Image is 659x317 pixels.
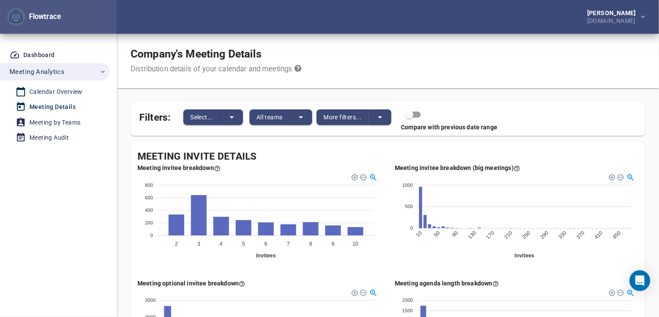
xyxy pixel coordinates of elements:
tspan: 600 [145,195,153,200]
tspan: 410 [593,230,604,240]
div: Zoom In [351,289,357,295]
span: Select... [190,112,213,122]
tspan: 330 [557,230,568,240]
tspan: 8 [309,241,312,247]
tspan: 3000 [145,298,156,303]
span: Filters: [139,106,170,125]
div: [DOMAIN_NAME] [587,16,640,24]
tspan: 500 [405,204,413,209]
tspan: 1500 [402,308,413,314]
div: Meeting Invite Details [138,150,638,164]
tspan: 450 [611,230,622,240]
button: Select... [183,109,221,125]
tspan: 4 [220,241,223,247]
tspan: 50 [433,230,441,238]
tspan: 2 [175,241,178,247]
div: Meeting Details [29,102,76,112]
div: Dashboard [23,50,55,61]
tspan: 800 [145,183,153,188]
div: Zoom In [608,173,614,179]
div: split button [183,109,243,125]
div: Zoom Out [360,289,366,295]
text: Invitees [256,253,276,259]
tspan: 0 [150,233,153,238]
div: Zoom Out [617,289,623,295]
button: All teams [250,109,290,125]
div: Here you see how many meetings you have with per optional invitees (up to 20 optional invitees). [138,279,245,288]
text: Invitees [515,253,534,259]
div: Here you see how many meetings you organise per number invitees (for meetings with 10 or less inv... [138,163,221,172]
tspan: 200 [145,220,153,225]
button: Flowtrace [7,8,26,26]
div: Meeting by Teams [29,117,80,128]
div: Here you see how many meetings have certain length of an agenda and up to 2.5k characters. The le... [395,279,499,288]
div: Selection Zoom [369,288,377,296]
tspan: 400 [145,208,153,213]
tspan: 2000 [402,298,413,303]
div: Zoom In [351,173,357,179]
div: Open Intercom Messenger [630,270,650,291]
div: Calendar Overview [29,86,83,97]
span: More filters... [323,112,361,122]
div: Selection Zoom [626,173,633,180]
div: Zoom Out [617,173,623,179]
div: Compare with previous date range [131,123,638,131]
div: [PERSON_NAME] [587,10,640,16]
tspan: 130 [467,230,477,240]
tspan: 6 [265,241,268,247]
div: Selection Zoom [369,173,377,180]
div: Here you see how many meetings you organize per number of invitees (for meetings with 500 or less... [395,163,520,172]
h1: Company's Meeting Details [131,48,301,61]
span: All teams [256,112,283,122]
tspan: 10 [415,230,423,238]
tspan: 370 [576,230,586,240]
div: Flowtrace [26,12,61,22]
tspan: 210 [503,230,513,240]
button: [PERSON_NAME][DOMAIN_NAME] [573,7,652,26]
tspan: 3 [197,241,200,247]
tspan: 1000 [402,183,413,188]
div: Meeting Audit [29,132,69,143]
div: Distribution details of your calendar and meetings [131,64,301,74]
tspan: 9 [332,241,335,247]
img: Flowtrace [9,10,23,24]
tspan: 250 [521,230,531,240]
tspan: 10 [352,241,358,247]
div: Zoom In [608,289,614,295]
tspan: 90 [451,230,460,238]
tspan: 0 [410,226,413,231]
div: Selection Zoom [626,288,633,296]
span: Meeting Analytics [10,66,64,77]
tspan: 7 [287,241,290,247]
button: More filters... [317,109,369,125]
div: split button [317,109,391,125]
div: Zoom Out [360,173,366,179]
div: Flowtrace [7,8,61,26]
div: split button [250,109,313,125]
tspan: 290 [539,230,550,240]
tspan: 170 [485,230,496,240]
tspan: 5 [242,241,245,247]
